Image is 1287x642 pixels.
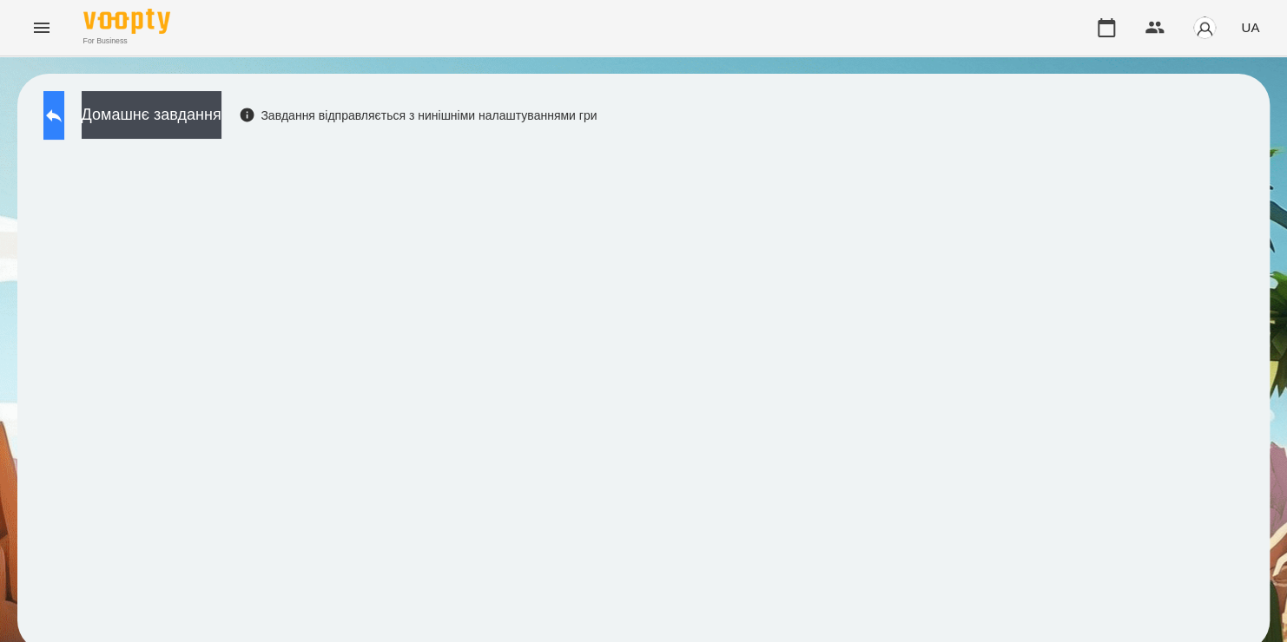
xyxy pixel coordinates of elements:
[83,9,170,34] img: Voopty Logo
[82,91,221,139] button: Домашнє завдання
[1234,11,1266,43] button: UA
[1241,18,1259,36] span: UA
[1192,16,1217,40] img: avatar_s.png
[83,36,170,47] span: For Business
[21,7,63,49] button: Menu
[239,107,597,124] div: Завдання відправляється з нинішніми налаштуваннями гри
